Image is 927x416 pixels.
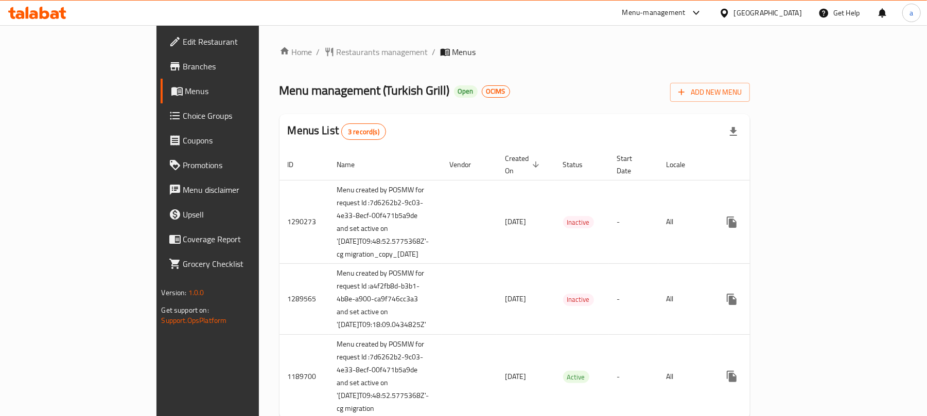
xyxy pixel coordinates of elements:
span: a [909,7,913,19]
td: Menu created by POSMW for request Id :a4f2fb8d-b3b1-4b8e-a900-ca9f746cc3a3 and set active on '[DA... [329,264,442,335]
button: more [720,364,744,389]
div: Menu-management [622,7,686,19]
th: Actions [711,149,827,180]
div: Open [454,85,478,98]
button: more [720,287,744,312]
span: Menu disclaimer [183,184,303,196]
a: Choice Groups [161,103,311,128]
span: Upsell [183,208,303,221]
li: / [432,46,436,58]
span: Coverage Report [183,233,303,245]
span: Created On [505,152,543,177]
span: Restaurants management [337,46,428,58]
a: Coupons [161,128,311,153]
td: - [609,264,658,335]
div: Total records count [341,123,386,140]
span: Grocery Checklist [183,258,303,270]
a: Restaurants management [324,46,428,58]
td: Menu created by POSMW for request Id :7d6262b2-9c03-4e33-8ecf-00f471b5a9de and set active on '[DA... [329,180,442,264]
span: Version: [162,286,187,299]
td: All [658,180,711,264]
button: Add New Menu [670,83,750,102]
span: Coupons [183,134,303,147]
div: Export file [721,119,746,144]
td: All [658,264,711,335]
span: Menus [452,46,476,58]
span: Edit Restaurant [183,35,303,48]
button: Change Status [744,287,769,312]
div: Inactive [563,216,594,228]
div: Active [563,371,589,383]
span: Menu management ( Turkish Grill ) [279,79,450,102]
span: Promotions [183,159,303,171]
h2: Menus List [288,123,386,140]
button: Change Status [744,210,769,234]
span: OCIMS [482,87,510,96]
span: ID [288,158,307,171]
nav: breadcrumb [279,46,750,58]
a: Branches [161,54,311,79]
a: Support.OpsPlatform [162,314,227,327]
span: Add New Menu [678,86,742,99]
a: Edit Restaurant [161,29,311,54]
span: Get support on: [162,303,209,317]
span: Menus [185,85,303,97]
span: Inactive [563,294,594,305]
a: Menu disclaimer [161,177,311,202]
span: Open [454,87,478,96]
span: Choice Groups [183,110,303,122]
span: [DATE] [505,215,527,228]
td: - [609,180,658,264]
span: [DATE] [505,370,527,383]
li: / [317,46,320,58]
span: Inactive [563,216,594,228]
span: Status [563,158,597,171]
a: Grocery Checklist [161,251,311,276]
span: [DATE] [505,292,527,305]
a: Promotions [161,153,311,177]
span: Start Date [617,152,646,177]
a: Menus [161,79,311,103]
button: Change Status [744,364,769,389]
span: Vendor [450,158,485,171]
span: Active [563,371,589,383]
a: Upsell [161,202,311,227]
div: [GEOGRAPHIC_DATA] [734,7,802,19]
button: more [720,210,744,234]
span: 1.0.0 [188,286,204,299]
span: Branches [183,60,303,73]
a: Coverage Report [161,227,311,251]
span: Name [337,158,369,171]
span: Locale [667,158,699,171]
span: 3 record(s) [342,127,386,137]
